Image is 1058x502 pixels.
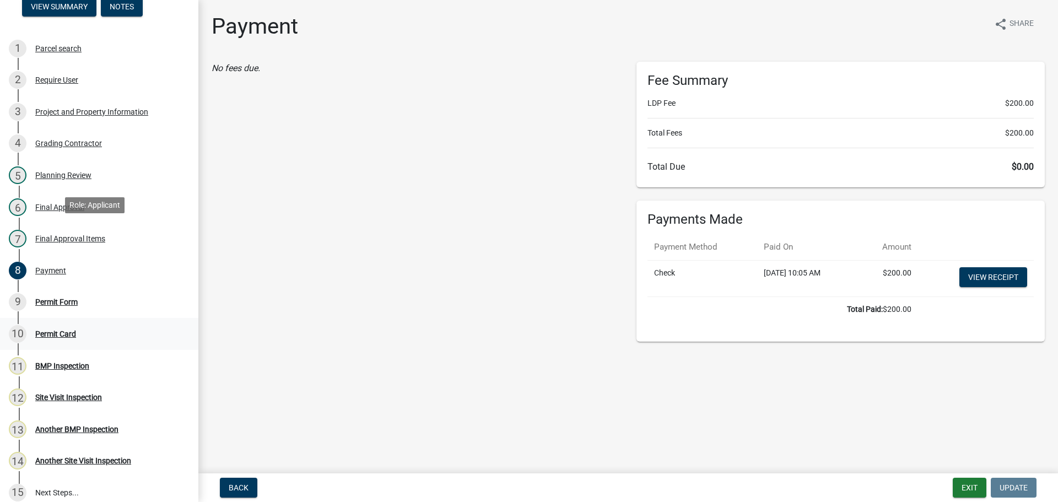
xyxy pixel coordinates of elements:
div: 7 [9,230,26,247]
div: 1 [9,40,26,57]
div: 12 [9,388,26,406]
div: Final Approval [35,203,84,211]
th: Amount [857,234,918,260]
wm-modal-confirm: Summary [22,3,96,12]
div: Require User [35,76,78,84]
span: Share [1010,18,1034,31]
span: $200.00 [1005,127,1034,139]
span: $200.00 [1005,98,1034,109]
div: Payment [35,267,66,274]
div: 14 [9,452,26,469]
li: LDP Fee [647,98,1034,109]
div: 10 [9,325,26,343]
div: BMP Inspection [35,362,89,370]
i: No fees due. [212,63,260,73]
li: Total Fees [647,127,1034,139]
td: [DATE] 10:05 AM [757,260,857,296]
div: 3 [9,103,26,121]
span: Back [229,483,249,492]
div: 2 [9,71,26,89]
td: $200.00 [857,260,918,296]
div: Role: Applicant [65,197,125,213]
div: Permit Form [35,298,78,306]
button: shareShare [985,13,1043,35]
h6: Fee Summary [647,73,1034,89]
div: Site Visit Inspection [35,393,102,401]
div: Another Site Visit Inspection [35,457,131,465]
div: 15 [9,484,26,501]
div: Project and Property Information [35,108,148,116]
h6: Total Due [647,161,1034,172]
div: Final Approval Items [35,235,105,242]
div: 11 [9,357,26,375]
h6: Payments Made [647,212,1034,228]
span: $0.00 [1012,161,1034,172]
div: 5 [9,166,26,184]
div: Grading Contractor [35,139,102,147]
th: Payment Method [647,234,757,260]
b: Total Paid: [847,305,883,314]
div: Another BMP Inspection [35,425,118,433]
th: Paid On [757,234,857,260]
div: 4 [9,134,26,152]
a: View receipt [959,267,1027,287]
div: 6 [9,198,26,216]
span: Update [1000,483,1028,492]
td: $200.00 [647,296,918,322]
wm-modal-confirm: Notes [101,3,143,12]
div: Planning Review [35,171,91,179]
div: Parcel search [35,45,82,52]
td: Check [647,260,757,296]
button: Back [220,478,257,498]
div: 9 [9,293,26,311]
h1: Payment [212,13,298,40]
div: 13 [9,420,26,438]
button: Exit [953,478,986,498]
div: 8 [9,262,26,279]
div: Permit Card [35,330,76,338]
i: share [994,18,1007,31]
button: Update [991,478,1037,498]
